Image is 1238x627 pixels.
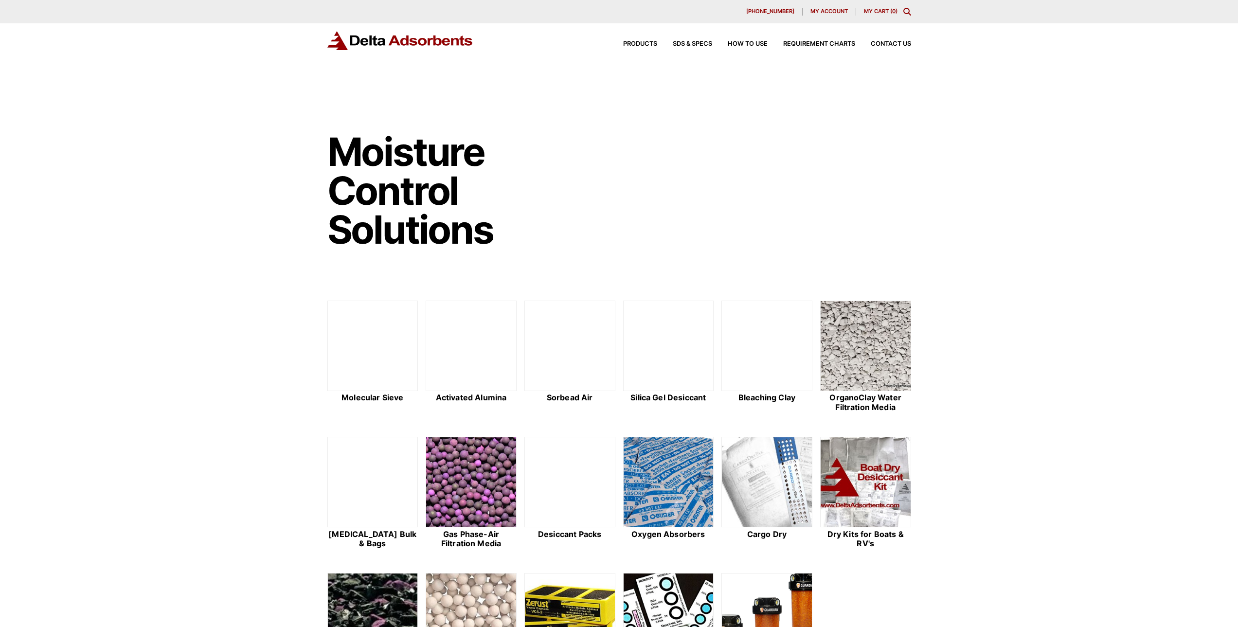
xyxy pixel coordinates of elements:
[657,41,712,47] a: SDS & SPECS
[327,530,418,548] h2: [MEDICAL_DATA] Bulk & Bags
[783,41,855,47] span: Requirement Charts
[721,393,812,402] h2: Bleaching Clay
[746,9,794,14] span: [PHONE_NUMBER]
[820,437,911,550] a: Dry Kits for Boats & RV's
[623,530,714,539] h2: Oxygen Absorbers
[327,31,473,50] img: Delta Adsorbents
[871,41,911,47] span: Contact Us
[524,73,911,269] img: Image
[673,41,712,47] span: SDS & SPECS
[721,437,812,550] a: Cargo Dry
[608,41,657,47] a: Products
[524,393,615,402] h2: Sorbead Air
[623,41,657,47] span: Products
[623,301,714,413] a: Silica Gel Desiccant
[864,8,897,15] a: My Cart (0)
[327,301,418,413] a: Molecular Sieve
[820,393,911,412] h2: OrganoClay Water Filtration Media
[768,41,855,47] a: Requirement Charts
[524,301,615,413] a: Sorbead Air
[712,41,768,47] a: How to Use
[855,41,911,47] a: Contact Us
[327,132,515,249] h1: Moisture Control Solutions
[327,437,418,550] a: [MEDICAL_DATA] Bulk & Bags
[426,437,517,550] a: Gas Phase-Air Filtration Media
[892,8,896,15] span: 0
[820,530,911,548] h2: Dry Kits for Boats & RV's
[623,393,714,402] h2: Silica Gel Desiccant
[738,8,803,16] a: [PHONE_NUMBER]
[623,437,714,550] a: Oxygen Absorbers
[426,530,517,548] h2: Gas Phase-Air Filtration Media
[820,301,911,413] a: OrganoClay Water Filtration Media
[803,8,856,16] a: My account
[524,437,615,550] a: Desiccant Packs
[728,41,768,47] span: How to Use
[524,530,615,539] h2: Desiccant Packs
[721,530,812,539] h2: Cargo Dry
[721,301,812,413] a: Bleaching Clay
[426,393,517,402] h2: Activated Alumina
[327,393,418,402] h2: Molecular Sieve
[810,9,848,14] span: My account
[426,301,517,413] a: Activated Alumina
[903,8,911,16] div: Toggle Modal Content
